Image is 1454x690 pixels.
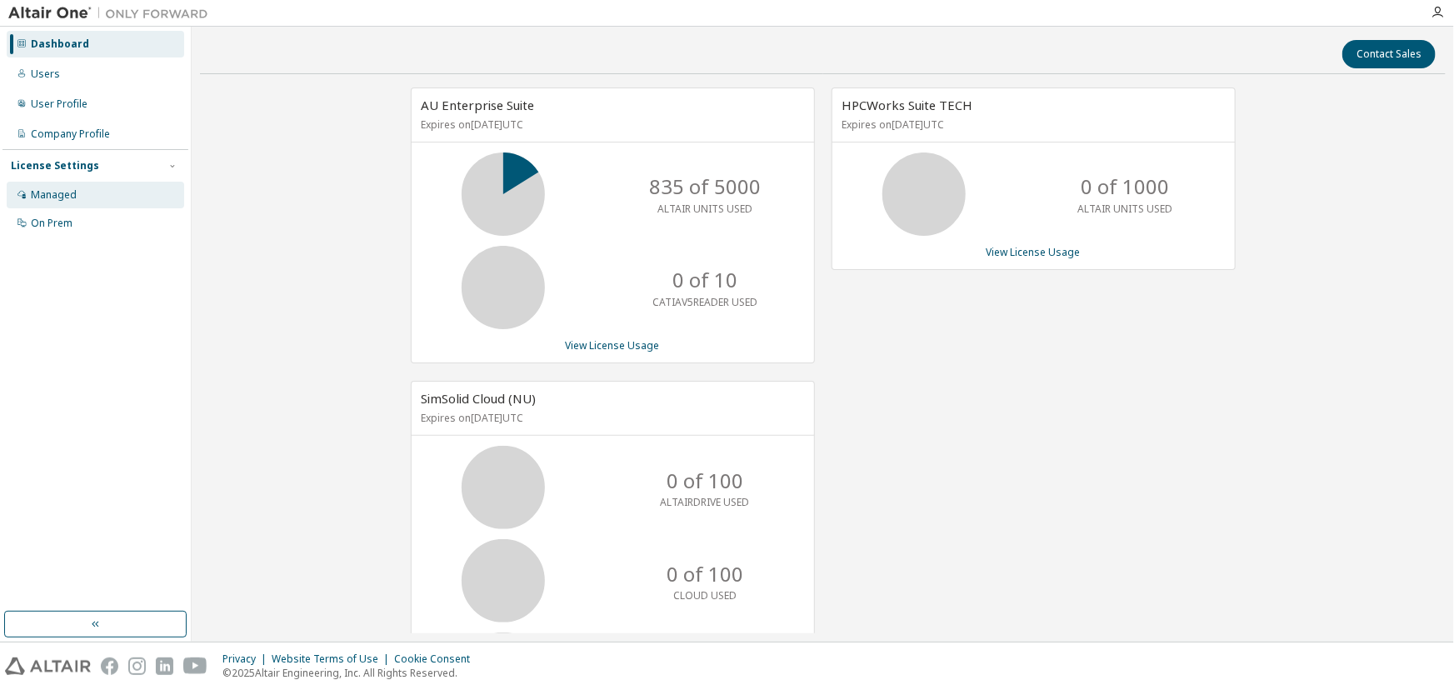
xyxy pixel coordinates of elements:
[5,657,91,675] img: altair_logo.svg
[31,217,72,230] div: On Prem
[660,495,749,509] p: ALTAIRDRIVE USED
[183,657,207,675] img: youtube.svg
[673,588,737,602] p: CLOUD USED
[842,97,973,113] span: HPCWorks Suite TECH
[422,117,800,132] p: Expires on [DATE] UTC
[422,97,535,113] span: AU Enterprise Suite
[31,97,87,111] div: User Profile
[11,159,99,172] div: License Settings
[31,37,89,51] div: Dashboard
[566,338,660,352] a: View License Usage
[987,245,1081,259] a: View License Usage
[156,657,173,675] img: linkedin.svg
[649,172,761,201] p: 835 of 5000
[657,202,752,216] p: ALTAIR UNITS USED
[31,188,77,202] div: Managed
[422,390,537,407] span: SimSolid Cloud (NU)
[272,652,394,666] div: Website Terms of Use
[222,652,272,666] div: Privacy
[101,657,118,675] img: facebook.svg
[31,67,60,81] div: Users
[667,560,743,588] p: 0 of 100
[128,657,146,675] img: instagram.svg
[8,5,217,22] img: Altair One
[222,666,480,680] p: © 2025 Altair Engineering, Inc. All Rights Reserved.
[1078,202,1173,216] p: ALTAIR UNITS USED
[1342,40,1436,68] button: Contact Sales
[672,266,737,294] p: 0 of 10
[667,467,743,495] p: 0 of 100
[842,117,1221,132] p: Expires on [DATE] UTC
[422,411,800,425] p: Expires on [DATE] UTC
[652,295,757,309] p: CATIAV5READER USED
[31,127,110,141] div: Company Profile
[1082,172,1170,201] p: 0 of 1000
[394,652,480,666] div: Cookie Consent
